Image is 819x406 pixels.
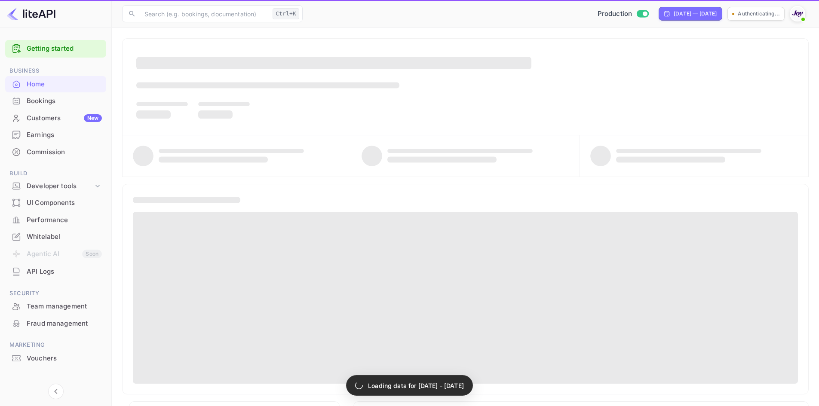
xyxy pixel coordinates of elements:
[5,40,106,58] div: Getting started
[5,263,106,279] a: API Logs
[5,169,106,178] span: Build
[5,127,106,143] div: Earnings
[27,354,102,363] div: Vouchers
[5,93,106,109] a: Bookings
[5,298,106,315] div: Team management
[27,130,102,140] div: Earnings
[27,113,102,123] div: Customers
[27,232,102,242] div: Whitelabel
[27,96,102,106] div: Bookings
[7,7,55,21] img: LiteAPI logo
[674,10,717,18] div: [DATE] — [DATE]
[27,215,102,225] div: Performance
[738,10,780,18] p: Authenticating...
[5,110,106,126] a: CustomersNew
[5,195,106,211] div: UI Components
[5,350,106,367] div: Vouchers
[5,229,106,245] div: Whitelabel
[5,93,106,110] div: Bookings
[5,110,106,127] div: CustomersNew
[791,7,804,21] img: With Joy
[27,181,93,191] div: Developer tools
[139,5,269,22] input: Search (e.g. bookings, documentation)
[27,147,102,157] div: Commission
[5,66,106,76] span: Business
[5,179,106,194] div: Developer tools
[598,9,632,19] span: Production
[84,114,102,122] div: New
[27,198,102,208] div: UI Components
[27,319,102,329] div: Fraud management
[27,302,102,311] div: Team management
[594,9,652,19] div: Switch to Sandbox mode
[5,315,106,331] a: Fraud management
[5,212,106,229] div: Performance
[5,298,106,314] a: Team management
[5,127,106,143] a: Earnings
[5,340,106,350] span: Marketing
[27,267,102,277] div: API Logs
[5,76,106,92] a: Home
[5,144,106,161] div: Commission
[659,7,722,21] div: Click to change the date range period
[5,195,106,211] a: UI Components
[5,212,106,228] a: Performance
[5,144,106,160] a: Commission
[5,289,106,298] span: Security
[273,8,299,19] div: Ctrl+K
[5,350,106,366] a: Vouchers
[5,229,106,244] a: Whitelabel
[27,44,102,54] a: Getting started
[27,79,102,89] div: Home
[368,381,464,390] p: Loading data for [DATE] - [DATE]
[48,384,64,399] button: Collapse navigation
[5,76,106,93] div: Home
